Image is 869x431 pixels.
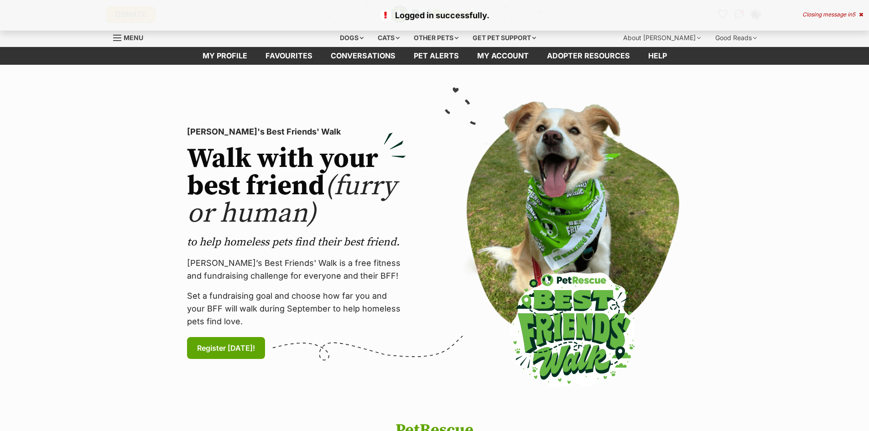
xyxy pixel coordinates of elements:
[187,145,406,228] h2: Walk with your best friend
[322,47,405,65] a: conversations
[187,337,265,359] a: Register [DATE]!
[187,290,406,328] p: Set a fundraising goal and choose how far you and your BFF will walk during September to help hom...
[256,47,322,65] a: Favourites
[639,47,676,65] a: Help
[709,29,763,47] div: Good Reads
[333,29,370,47] div: Dogs
[124,34,143,42] span: Menu
[407,29,465,47] div: Other pets
[405,47,468,65] a: Pet alerts
[538,47,639,65] a: Adopter resources
[187,169,396,231] span: (furry or human)
[617,29,707,47] div: About [PERSON_NAME]
[371,29,406,47] div: Cats
[187,125,406,138] p: [PERSON_NAME]'s Best Friends' Walk
[197,343,255,353] span: Register [DATE]!
[466,29,542,47] div: Get pet support
[187,235,406,249] p: to help homeless pets find their best friend.
[113,29,150,45] a: Menu
[193,47,256,65] a: My profile
[468,47,538,65] a: My account
[187,257,406,282] p: [PERSON_NAME]’s Best Friends' Walk is a free fitness and fundraising challenge for everyone and t...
